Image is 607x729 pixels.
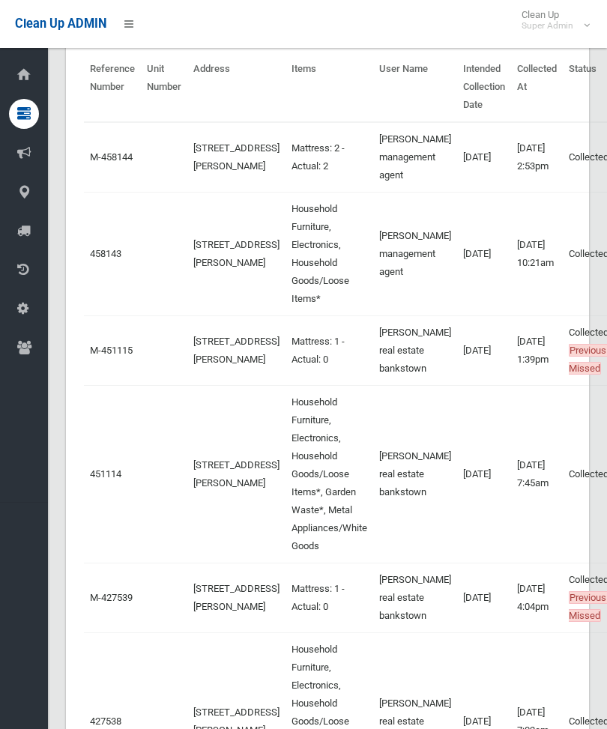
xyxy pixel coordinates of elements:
td: Mattress: 2 - Actual: 2 [286,122,373,193]
td: [DATE] 10:21am [511,192,563,315]
a: M-451115 [90,345,133,356]
td: Household Furniture, Electronics, Household Goods/Loose Items*, Garden Waste*, Metal Appliances/W... [286,385,373,563]
td: [PERSON_NAME] real estate bankstown [373,385,457,563]
td: [DATE] 2:53pm [511,122,563,193]
th: Collected At [511,52,563,122]
td: [PERSON_NAME] management agent [373,192,457,315]
td: [PERSON_NAME] real estate bankstown [373,563,457,632]
a: [STREET_ADDRESS][PERSON_NAME] [193,459,280,488]
th: Address [187,52,286,122]
th: Unit Number [141,52,187,122]
td: [DATE] [457,192,511,315]
td: Household Furniture, Electronics, Household Goods/Loose Items* [286,192,373,315]
td: [DATE] 4:04pm [511,563,563,632]
a: [STREET_ADDRESS][PERSON_NAME] [193,239,280,268]
td: [DATE] 1:39pm [511,315,563,385]
a: M-458144 [90,151,133,163]
a: [STREET_ADDRESS][PERSON_NAME] [193,583,280,612]
th: Items [286,52,373,122]
td: [DATE] [457,563,511,632]
a: [STREET_ADDRESS][PERSON_NAME] [193,142,280,172]
span: Clean Up ADMIN [15,16,106,31]
th: Intended Collection Date [457,52,511,122]
td: [PERSON_NAME] real estate bankstown [373,315,457,385]
td: [PERSON_NAME] management agent [373,122,457,193]
a: M-427539 [90,592,133,603]
small: Super Admin [522,20,573,31]
td: [DATE] [457,122,511,193]
span: Clean Up [514,9,588,31]
td: [DATE] 7:45am [511,385,563,563]
a: 458143 [90,248,121,259]
th: Reference Number [84,52,141,122]
a: 451114 [90,468,121,480]
th: User Name [373,52,457,122]
a: [STREET_ADDRESS][PERSON_NAME] [193,336,280,365]
td: Mattress: 1 - Actual: 0 [286,563,373,632]
td: Mattress: 1 - Actual: 0 [286,315,373,385]
a: 427538 [90,716,121,727]
td: [DATE] [457,315,511,385]
td: [DATE] [457,385,511,563]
